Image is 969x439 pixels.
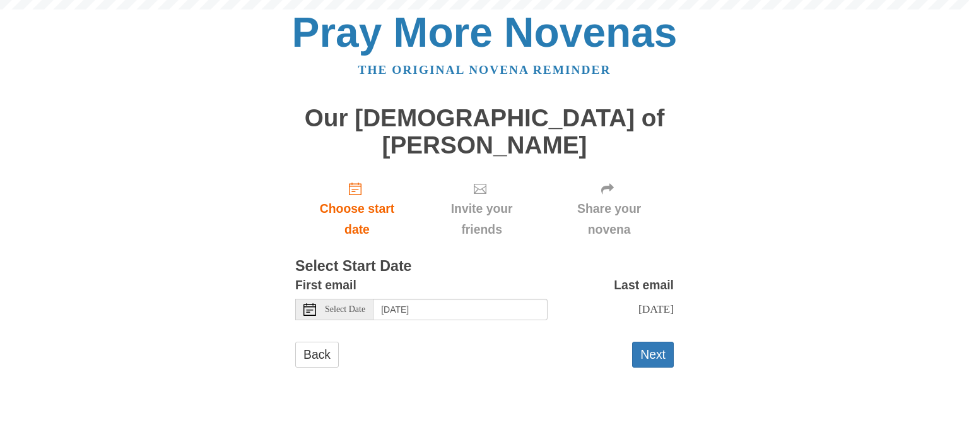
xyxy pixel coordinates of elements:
a: Pray More Novenas [292,9,678,56]
button: Next [632,342,674,368]
label: First email [295,275,356,296]
span: [DATE] [638,303,674,315]
h3: Select Start Date [295,258,674,275]
a: Choose start date [295,171,419,246]
span: Invite your friends [432,198,532,240]
div: Click "Next" to confirm your start date first. [419,171,544,246]
div: Click "Next" to confirm your start date first. [544,171,674,246]
a: Back [295,342,339,368]
a: The original novena reminder [358,63,611,76]
span: Choose start date [308,198,406,240]
span: Select Date [325,305,365,314]
h1: Our [DEMOGRAPHIC_DATA] of [PERSON_NAME] [295,105,674,159]
label: Last email [614,275,674,296]
span: Share your novena [557,198,661,240]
